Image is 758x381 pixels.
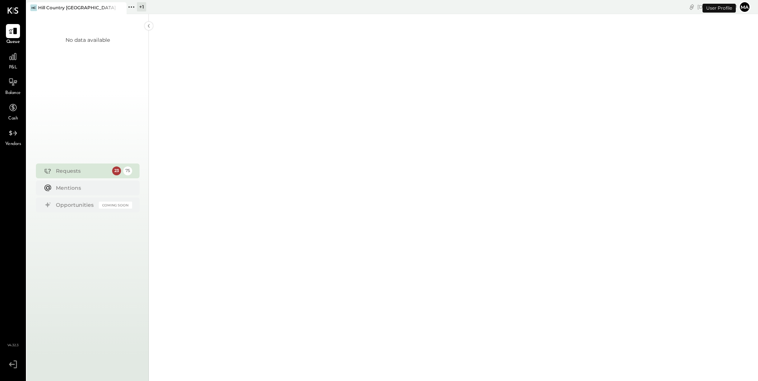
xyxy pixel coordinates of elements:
div: HC [30,4,37,11]
a: Balance [0,75,26,97]
div: User Profile [702,4,736,13]
div: Opportunities [56,201,95,209]
span: Balance [5,90,21,97]
span: Vendors [5,141,21,148]
span: Queue [6,39,20,45]
div: No data available [66,36,110,44]
div: Coming Soon [99,202,132,209]
div: Requests [56,167,108,175]
div: copy link [688,3,695,11]
div: Mentions [56,184,128,192]
div: Hill Country [GEOGRAPHIC_DATA] [38,4,115,11]
span: Cash [8,115,18,122]
button: ma [739,1,751,13]
a: Queue [0,24,26,45]
a: Vendors [0,126,26,148]
a: Cash [0,101,26,122]
div: 75 [123,166,132,175]
div: 23 [112,166,121,175]
div: [DATE] [697,3,737,10]
span: P&L [9,64,17,71]
div: + 1 [137,2,146,11]
a: P&L [0,50,26,71]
